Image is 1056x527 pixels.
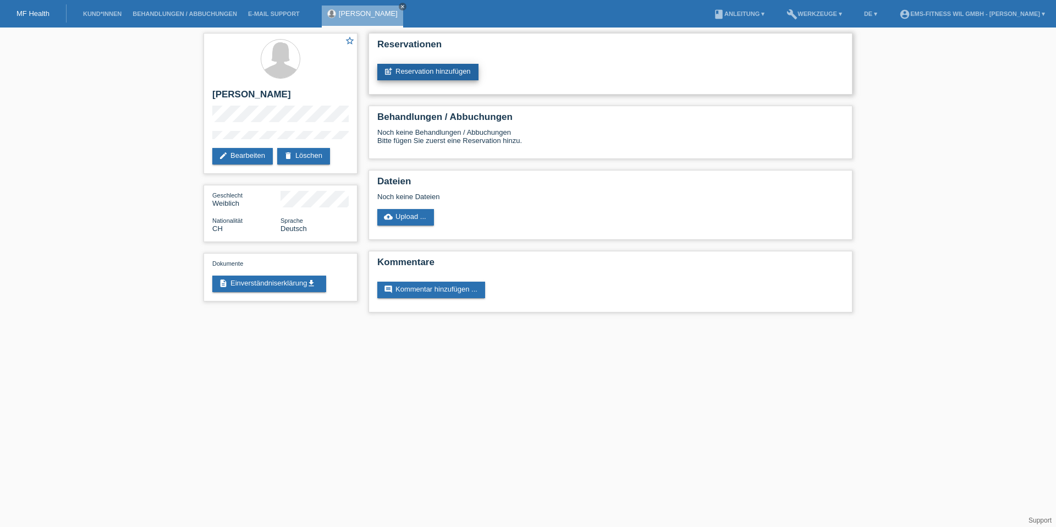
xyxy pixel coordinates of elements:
[377,112,844,128] h2: Behandlungen / Abbuchungen
[339,9,398,18] a: [PERSON_NAME]
[377,257,844,273] h2: Kommentare
[377,64,479,80] a: post_addReservation hinzufügen
[377,176,844,193] h2: Dateien
[219,279,228,288] i: description
[243,10,305,17] a: E-Mail Support
[345,36,355,47] a: star_border
[384,212,393,221] i: cloud_upload
[894,10,1050,17] a: account_circleEMS-Fitness Wil GmbH - [PERSON_NAME] ▾
[78,10,127,17] a: Kund*innen
[713,9,724,20] i: book
[219,151,228,160] i: edit
[277,148,330,164] a: deleteLöschen
[377,39,844,56] h2: Reservationen
[345,36,355,46] i: star_border
[212,148,273,164] a: editBearbeiten
[899,9,910,20] i: account_circle
[284,151,293,160] i: delete
[212,192,243,199] span: Geschlecht
[399,3,406,10] a: close
[377,209,434,226] a: cloud_uploadUpload ...
[212,191,280,207] div: Weiblich
[307,279,316,288] i: get_app
[400,4,405,9] i: close
[377,128,844,153] div: Noch keine Behandlungen / Abbuchungen Bitte fügen Sie zuerst eine Reservation hinzu.
[212,260,243,267] span: Dokumente
[280,224,307,233] span: Deutsch
[377,193,713,201] div: Noch keine Dateien
[280,217,303,224] span: Sprache
[384,285,393,294] i: comment
[859,10,883,17] a: DE ▾
[212,89,349,106] h2: [PERSON_NAME]
[16,9,50,18] a: MF Health
[212,276,326,292] a: descriptionEinverständniserklärungget_app
[377,282,485,298] a: commentKommentar hinzufügen ...
[127,10,243,17] a: Behandlungen / Abbuchungen
[1028,517,1052,524] a: Support
[212,224,223,233] span: Schweiz
[781,10,848,17] a: buildWerkzeuge ▾
[384,67,393,76] i: post_add
[212,217,243,224] span: Nationalität
[708,10,770,17] a: bookAnleitung ▾
[787,9,798,20] i: build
